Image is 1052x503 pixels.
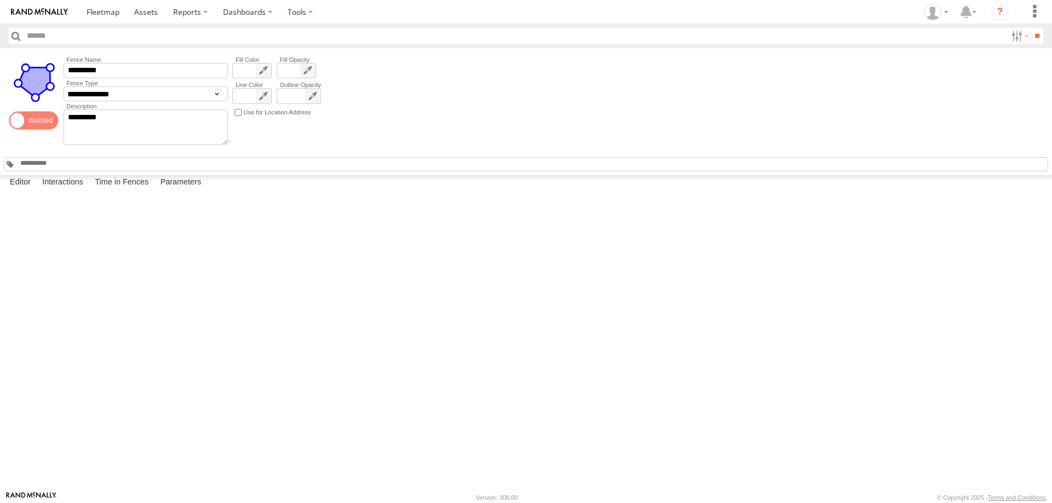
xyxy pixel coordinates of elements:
[89,175,154,190] label: Time in Fences
[4,175,36,190] label: Editor
[476,494,518,501] div: Version: 308.00
[64,103,228,109] label: Description
[64,56,228,63] label: Fence Name
[155,175,207,190] label: Parameters
[37,175,89,190] label: Interactions
[921,4,952,20] div: Allen Bauer
[232,56,272,63] label: Fill Color
[243,107,311,118] label: Use for Location Address
[232,82,272,88] label: Line Color
[277,56,316,63] label: Fill Opacity
[1007,28,1031,44] label: Search Filter Options
[277,82,321,88] label: Outline Opacity
[988,494,1046,501] a: Terms and Conditions
[9,111,59,130] span: Enable/Disable Status
[64,80,228,86] label: Fence Type
[11,8,68,16] img: rand-logo.svg
[991,3,1009,21] i: ?
[6,492,56,503] a: Visit our Website
[937,494,1046,501] div: © Copyright 2025 -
